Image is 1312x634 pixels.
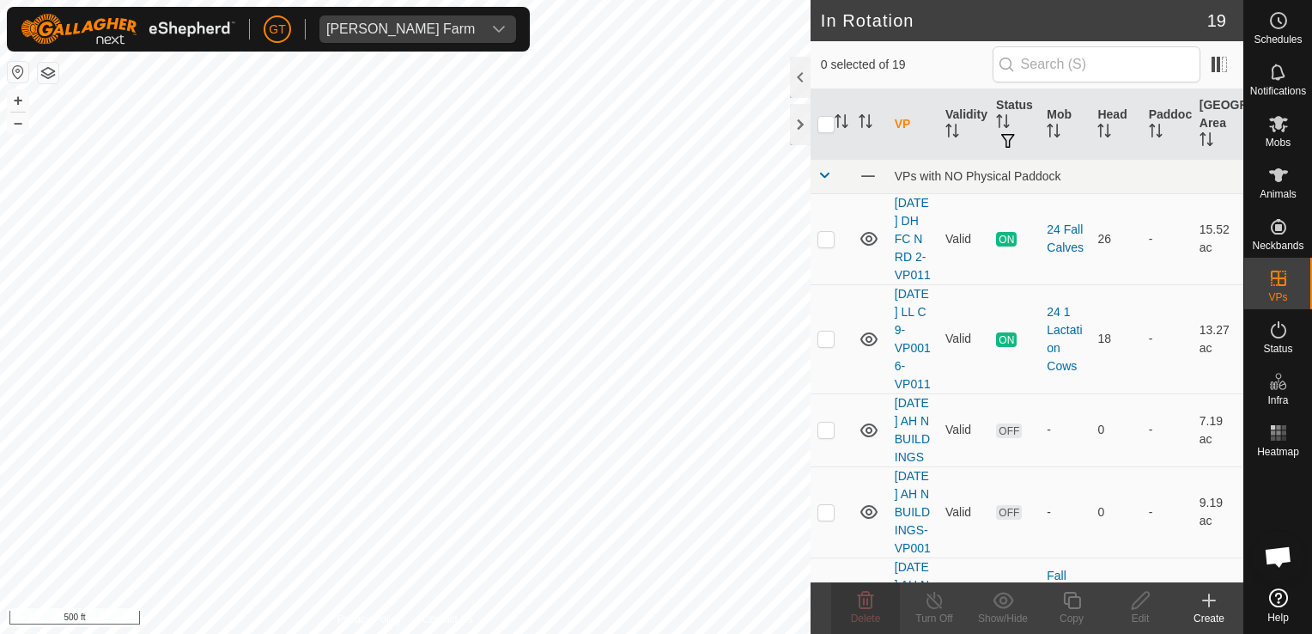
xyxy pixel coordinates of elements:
span: Help [1267,613,1289,623]
div: - [1047,503,1084,521]
a: [DATE] LL C 9-VP0016-VP011 [895,287,931,391]
a: Privacy Policy [337,612,402,627]
a: [DATE] AH N BUILDINGS [895,396,930,464]
div: 24 Fall Calves [1047,221,1084,257]
th: Paddock [1142,89,1193,160]
td: 13.27 ac [1193,284,1243,393]
td: 0 [1090,466,1141,558]
p-sorticon: Activate to sort [859,117,872,131]
a: Help [1244,582,1312,630]
span: OFF [996,424,1022,438]
div: Create [1175,611,1243,626]
button: – [8,113,28,133]
div: [PERSON_NAME] Farm [326,22,475,36]
a: [DATE] DH FC N RD 2-VP011 [895,196,931,282]
button: Reset Map [8,62,28,82]
td: - [1142,466,1193,558]
img: Gallagher Logo [21,14,235,45]
th: Mob [1040,89,1090,160]
p-sorticon: Activate to sort [835,117,848,131]
span: Neckbands [1252,241,1303,251]
td: Valid [938,466,989,558]
span: OFF [996,505,1022,520]
span: 0 selected of 19 [821,56,993,74]
div: Show/Hide [969,611,1037,626]
th: VP [888,89,938,160]
td: 26 [1090,193,1141,284]
div: Copy [1037,611,1106,626]
td: Valid [938,193,989,284]
span: Heatmap [1257,447,1299,457]
th: Head [1090,89,1141,160]
span: Animals [1260,189,1297,199]
span: Infra [1267,395,1288,405]
span: GT [269,21,285,39]
div: Open chat [1253,531,1304,582]
div: dropdown trigger [482,15,516,43]
th: Status [989,89,1040,160]
td: 9.19 ac [1193,466,1243,558]
span: Notifications [1250,86,1306,96]
div: 24 1 Lactation Cows [1047,303,1084,375]
span: ON [996,232,1017,247]
td: - [1142,193,1193,284]
td: 18 [1090,284,1141,393]
th: [GEOGRAPHIC_DATA] Area [1193,89,1243,160]
span: VPs [1268,292,1287,302]
th: Validity [938,89,989,160]
td: Valid [938,393,989,466]
td: Valid [938,284,989,393]
div: - [1047,421,1084,439]
td: - [1142,284,1193,393]
p-sorticon: Activate to sort [1047,126,1060,140]
div: Edit [1106,611,1175,626]
h2: In Rotation [821,10,1207,31]
p-sorticon: Activate to sort [996,117,1010,131]
p-sorticon: Activate to sort [1097,126,1111,140]
a: [DATE] AH N BUILDINGS-VP001 [895,469,931,555]
span: Status [1263,344,1292,354]
p-sorticon: Activate to sort [1149,126,1163,140]
td: 0 [1090,393,1141,466]
span: ON [996,332,1017,347]
a: Contact Us [422,612,473,627]
div: Turn Off [900,611,969,626]
td: - [1142,393,1193,466]
input: Search (S) [993,46,1200,82]
button: Map Layers [38,63,58,83]
div: VPs with NO Physical Paddock [895,169,1236,183]
td: 7.19 ac [1193,393,1243,466]
td: 15.52 ac [1193,193,1243,284]
span: 19 [1207,8,1226,34]
button: + [8,90,28,111]
span: Schedules [1254,34,1302,45]
p-sorticon: Activate to sort [945,126,959,140]
span: Thoren Farm [319,15,482,43]
p-sorticon: Activate to sort [1200,135,1213,149]
span: Mobs [1266,137,1291,148]
span: Delete [851,613,881,625]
